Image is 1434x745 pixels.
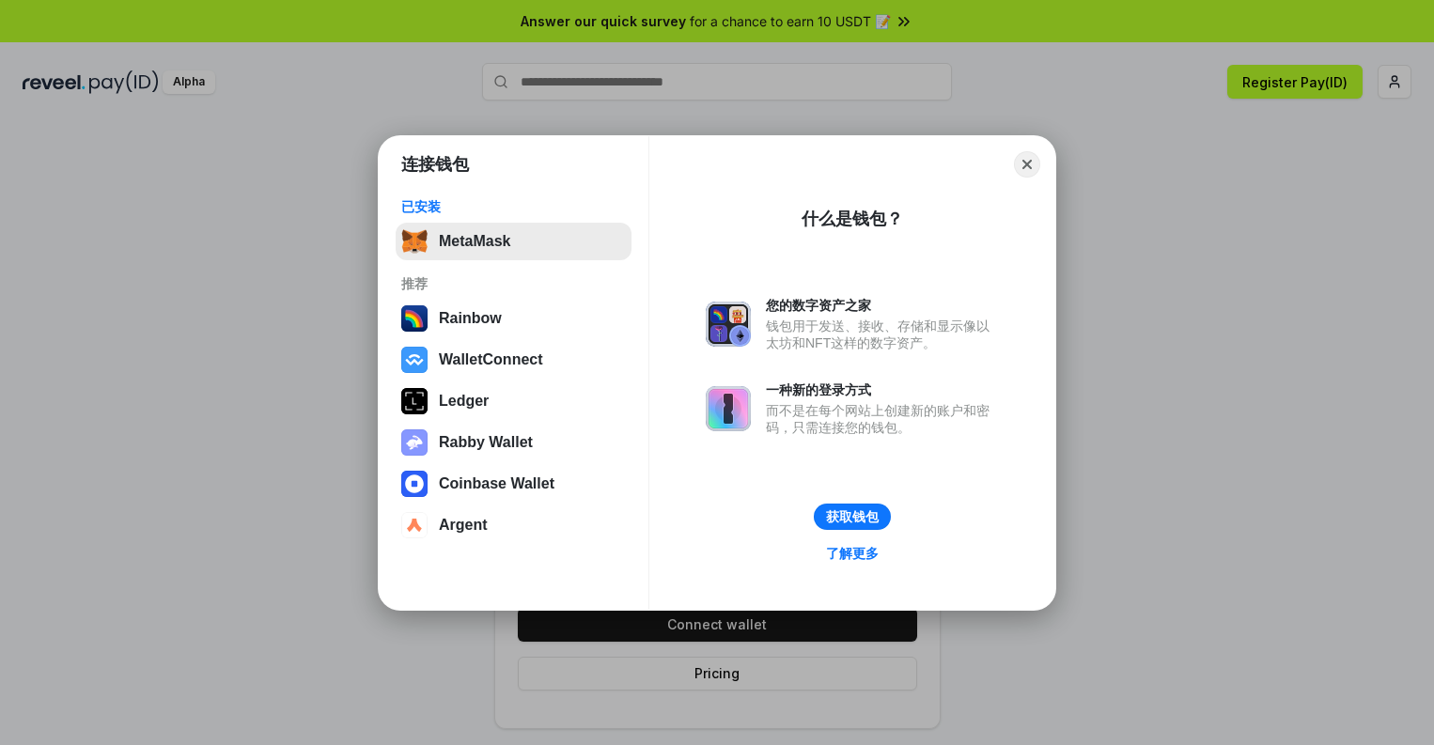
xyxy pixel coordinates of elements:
button: Coinbase Wallet [396,465,631,503]
div: Ledger [439,393,489,410]
div: 您的数字资产之家 [766,297,999,314]
img: svg+xml,%3Csvg%20xmlns%3D%22http%3A%2F%2Fwww.w3.org%2F2000%2Fsvg%22%20width%3D%2228%22%20height%3... [401,388,428,414]
img: svg+xml,%3Csvg%20xmlns%3D%22http%3A%2F%2Fwww.w3.org%2F2000%2Fsvg%22%20fill%3D%22none%22%20viewBox... [401,429,428,456]
button: Argent [396,506,631,544]
div: Rainbow [439,310,502,327]
button: Close [1014,151,1040,178]
a: 了解更多 [815,541,890,566]
button: WalletConnect [396,341,631,379]
button: 获取钱包 [814,504,891,530]
div: Coinbase Wallet [439,475,554,492]
img: svg+xml,%3Csvg%20fill%3D%22none%22%20height%3D%2233%22%20viewBox%3D%220%200%2035%2033%22%20width%... [401,228,428,255]
div: 什么是钱包？ [802,208,903,230]
img: svg+xml,%3Csvg%20width%3D%2228%22%20height%3D%2228%22%20viewBox%3D%220%200%2028%2028%22%20fill%3D... [401,347,428,373]
div: 已安装 [401,198,626,215]
button: MetaMask [396,223,631,260]
div: 了解更多 [826,545,879,562]
div: 一种新的登录方式 [766,381,999,398]
div: 钱包用于发送、接收、存储和显示像以太坊和NFT这样的数字资产。 [766,318,999,351]
img: svg+xml,%3Csvg%20width%3D%22120%22%20height%3D%22120%22%20viewBox%3D%220%200%20120%20120%22%20fil... [401,305,428,332]
img: svg+xml,%3Csvg%20width%3D%2228%22%20height%3D%2228%22%20viewBox%3D%220%200%2028%2028%22%20fill%3D... [401,471,428,497]
div: WalletConnect [439,351,543,368]
button: Ledger [396,382,631,420]
img: svg+xml,%3Csvg%20xmlns%3D%22http%3A%2F%2Fwww.w3.org%2F2000%2Fsvg%22%20fill%3D%22none%22%20viewBox... [706,386,751,431]
button: Rabby Wallet [396,424,631,461]
div: Rabby Wallet [439,434,533,451]
img: svg+xml,%3Csvg%20xmlns%3D%22http%3A%2F%2Fwww.w3.org%2F2000%2Fsvg%22%20fill%3D%22none%22%20viewBox... [706,302,751,347]
h1: 连接钱包 [401,153,469,176]
button: Rainbow [396,300,631,337]
div: 推荐 [401,275,626,292]
img: svg+xml,%3Csvg%20width%3D%2228%22%20height%3D%2228%22%20viewBox%3D%220%200%2028%2028%22%20fill%3D... [401,512,428,538]
div: 而不是在每个网站上创建新的账户和密码，只需连接您的钱包。 [766,402,999,436]
div: 获取钱包 [826,508,879,525]
div: MetaMask [439,233,510,250]
div: Argent [439,517,488,534]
